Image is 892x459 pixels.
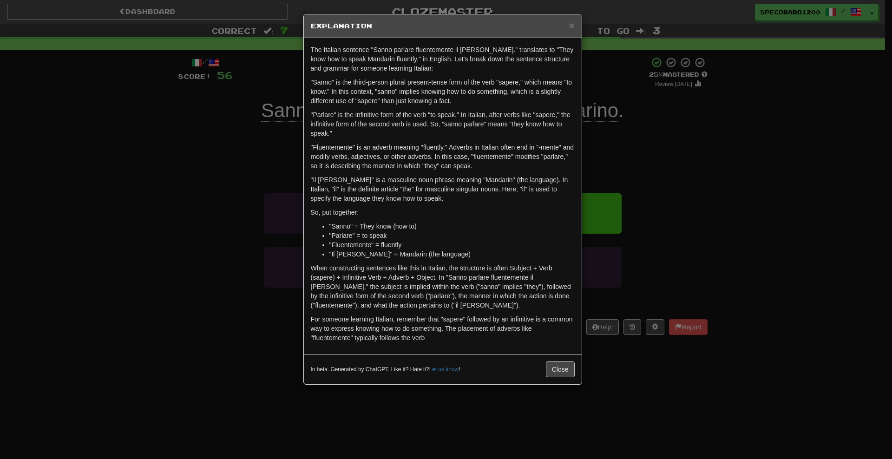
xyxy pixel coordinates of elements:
p: "Il [PERSON_NAME]" is a masculine noun phrase meaning "Mandarin" (the language). In Italian, "il"... [311,175,575,203]
li: "Fluentemente" = fluently [329,240,575,249]
p: The Italian sentence "Sanno parlare fluentemente il [PERSON_NAME]." translates to "They know how ... [311,45,575,73]
li: "Il [PERSON_NAME]" = Mandarin (the language) [329,249,575,259]
button: Close [546,361,575,377]
p: "Parlare" is the infinitive form of the verb "to speak." In Italian, after verbs like "sapere," t... [311,110,575,138]
p: So, put together: [311,208,575,217]
p: "Sanno" is the third-person plural present-tense form of the verb "sapere," which means "to know.... [311,78,575,105]
p: When constructing sentences like this in Italian, the structure is often Subject + Verb (sapere) ... [311,263,575,310]
li: "Sanno" = They know (how to) [329,222,575,231]
h5: Explanation [311,21,575,31]
a: Let us know [429,366,459,373]
span: × [569,20,574,31]
p: For someone learning Italian, remember that "sapere" followed by an infinitive is a common way to... [311,315,575,342]
small: In beta. Generated by ChatGPT. Like it? Hate it? ! [311,366,460,374]
button: Close [569,20,574,30]
p: "Fluentemente" is an adverb meaning "fluently." Adverbs in Italian often end in "-mente" and modi... [311,143,575,170]
li: "Parlare" = to speak [329,231,575,240]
